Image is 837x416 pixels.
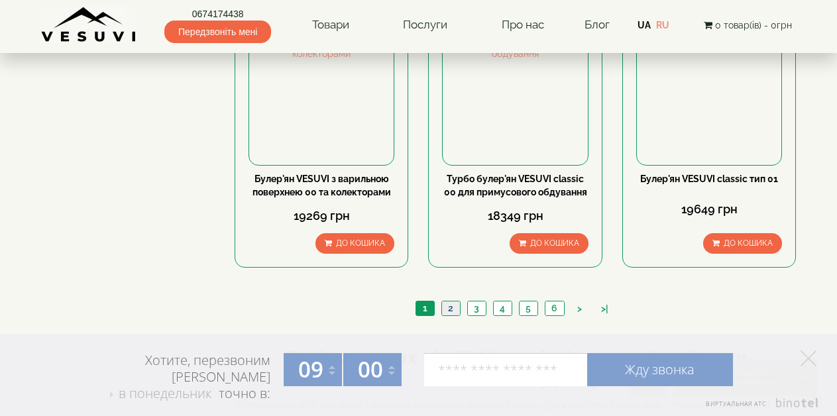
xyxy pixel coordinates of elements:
[298,354,323,384] span: 09
[656,20,669,30] a: RU
[493,301,512,315] a: 4
[801,350,816,366] a: Элемент управления
[571,302,588,316] a: >
[700,18,796,32] button: 0 товар(ів) - 0грн
[164,7,271,21] a: 0674174438
[41,7,137,43] img: Завод VESUVI
[442,207,588,225] div: 18349 грн
[510,233,588,254] button: До кошика
[299,10,363,40] a: Товари
[545,301,564,315] a: 6
[530,238,579,248] span: До кошика
[698,398,820,416] a: Элемент управления
[358,354,383,384] span: 00
[637,21,781,165] img: Булер'ян VESUVI classic тип 01
[443,21,587,165] img: Турбо булер'ян VESUVI classic 00 для примусового обдування
[703,233,782,254] button: До кошика
[467,301,486,315] a: 3
[336,238,385,248] span: До кошика
[724,238,773,248] span: До кошика
[441,301,460,315] a: 2
[640,174,778,184] a: Булер'ян VESUVI classic тип 01
[423,303,427,313] span: 1
[488,10,557,40] a: Про нас
[164,21,271,43] span: Передзвоніть мені
[594,302,615,316] a: >|
[519,301,537,315] a: 5
[249,207,394,225] div: 19269 грн
[715,20,792,30] span: 0 товар(ів) - 0грн
[315,233,394,254] button: До кошика
[390,10,461,40] a: Послуги
[587,353,733,386] a: Жду звонка
[252,174,391,197] a: Булер'ян VESUVI з варильною поверхнею 00 та колекторами
[444,174,587,197] a: Турбо булер'ян VESUVI classic 00 для примусового обдування
[636,201,782,218] div: 19649 грн
[585,18,610,31] a: Блог
[249,21,394,165] img: Булер'ян VESUVI з варильною поверхнею 00 та колекторами
[638,20,651,30] a: UA
[94,352,270,403] div: Хотите, перезвоним [PERSON_NAME] точно в:
[119,384,211,402] span: в понедельник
